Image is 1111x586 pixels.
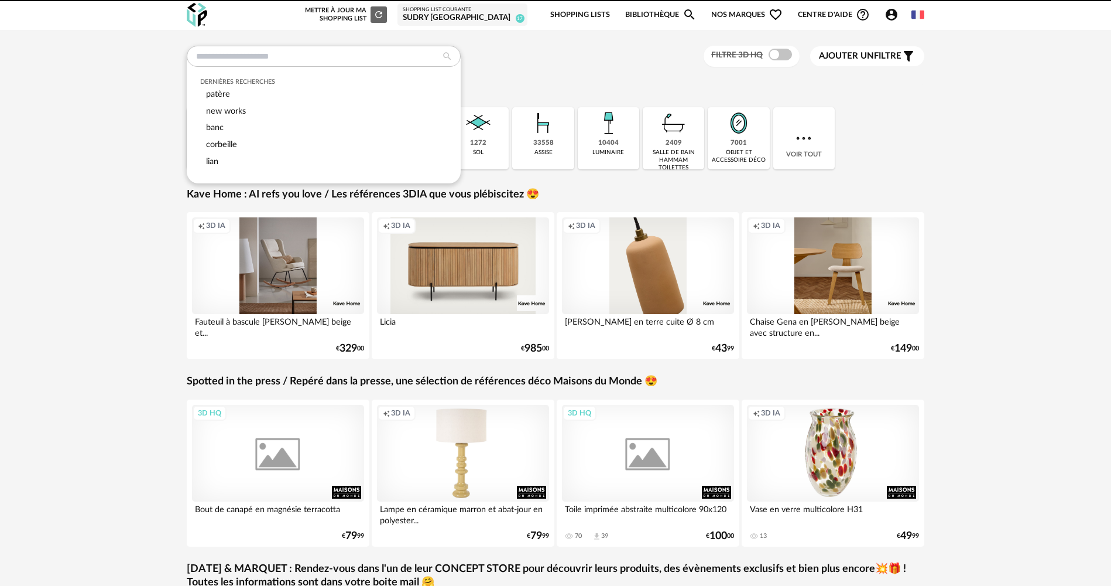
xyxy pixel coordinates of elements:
span: Creation icon [568,221,575,230]
div: Chaise Gena en [PERSON_NAME] beige avec structure en... [747,314,919,338]
span: corbeille [206,140,237,149]
div: 2409 [666,139,682,148]
img: more.7b13dc1.svg [793,128,814,149]
span: Creation icon [383,408,390,418]
div: Toile imprimée abstraite multicolore 90x120 [562,502,734,525]
span: Help Circle Outline icon [856,8,870,22]
img: Luminaire.png [592,107,624,139]
div: objet et accessoire déco [711,149,766,164]
div: Fauteuil à bascule [PERSON_NAME] beige et... [192,314,364,338]
div: € 00 [706,532,734,540]
span: Ajouter un [819,52,874,60]
a: Creation icon 3D IA Vase en verre multicolore H31 13 €4999 [742,400,924,547]
div: SUDRY [GEOGRAPHIC_DATA] [403,13,522,23]
a: Creation icon 3D IA Fauteuil à bascule [PERSON_NAME] beige et... €32900 [187,212,369,359]
div: Bout de canapé en magnésie terracotta [192,502,364,525]
a: 3D HQ Bout de canapé en magnésie terracotta €7999 [187,400,369,547]
span: Magnify icon [683,8,697,22]
img: Assise.png [527,107,559,139]
img: OXP [187,3,207,27]
span: 329 [340,345,357,353]
div: € 00 [891,345,919,353]
span: 3D IA [391,221,410,230]
div: salle de bain hammam toilettes [646,149,701,172]
span: 3D IA [576,221,595,230]
span: Creation icon [753,221,760,230]
span: 17 [516,14,524,23]
span: banc [206,123,224,132]
span: Heart Outline icon [769,8,783,22]
span: 100 [709,532,727,540]
div: Voir tout [773,107,835,169]
a: Creation icon 3D IA [PERSON_NAME] en terre cuite Ø 8 cm €4399 [557,212,739,359]
span: new works [206,107,246,115]
div: [PERSON_NAME] en terre cuite Ø 8 cm [562,314,734,338]
div: € 99 [897,532,919,540]
button: Ajouter unfiltre Filter icon [810,46,924,66]
a: Kave Home : AI refs you love / Les références 3DIA que vous plébiscitez 😍 [187,188,539,202]
span: lian [206,157,218,166]
div: assise [534,149,553,156]
span: Filtre 3D HQ [711,51,763,59]
span: Creation icon [753,408,760,418]
span: 985 [524,345,542,353]
div: € 00 [336,345,364,353]
span: 3D IA [761,408,780,418]
span: 79 [530,532,542,540]
a: Creation icon 3D IA Licia €98500 [372,212,554,359]
span: Centre d'aideHelp Circle Outline icon [798,8,870,22]
div: Shopping List courante [403,6,522,13]
div: 10404 [598,139,619,148]
div: Licia [377,314,549,338]
span: Refresh icon [373,11,384,18]
img: Miroir.png [723,107,755,139]
span: 3D IA [761,221,780,230]
div: luminaire [592,149,624,156]
div: € 99 [712,345,734,353]
span: 79 [345,532,357,540]
div: Vase en verre multicolore H31 [747,502,919,525]
span: Creation icon [383,221,390,230]
div: 3D HQ [563,406,596,421]
div: 13 [760,532,767,540]
div: 70 [575,532,582,540]
span: 43 [715,345,727,353]
div: 1272 [470,139,486,148]
span: 49 [900,532,912,540]
span: 3D IA [206,221,225,230]
img: fr [911,8,924,21]
span: Account Circle icon [884,8,904,22]
span: Nos marques [711,1,783,29]
div: Mettre à jour ma Shopping List [303,6,387,23]
div: € 99 [342,532,364,540]
div: 39 [601,532,608,540]
div: Dernières recherches [200,78,448,86]
div: € 00 [521,345,549,353]
div: 7001 [731,139,747,148]
span: Download icon [592,532,601,541]
div: 33558 [533,139,554,148]
a: Creation icon 3D IA Lampe en céramique marron et abat-jour en polyester... €7999 [372,400,554,547]
a: 3D HQ Toile imprimée abstraite multicolore 90x120 70 Download icon 39 €10000 [557,400,739,547]
a: BibliothèqueMagnify icon [625,1,697,29]
img: Salle%20de%20bain.png [658,107,690,139]
div: 3D HQ [193,406,227,421]
div: sol [473,149,484,156]
a: Spotted in the press / Repéré dans la presse, une sélection de références déco Maisons du Monde 😍 [187,375,657,389]
span: filtre [819,50,901,62]
a: Shopping Lists [550,1,610,29]
div: Lampe en céramique marron et abat-jour en polyester... [377,502,549,525]
a: Shopping List courante SUDRY [GEOGRAPHIC_DATA] 17 [403,6,522,23]
span: Creation icon [198,221,205,230]
span: patère [206,90,230,98]
span: Filter icon [901,49,915,63]
span: Account Circle icon [884,8,899,22]
img: Sol.png [462,107,494,139]
span: 3D IA [391,408,410,418]
div: € 99 [527,532,549,540]
span: 149 [894,345,912,353]
a: Creation icon 3D IA Chaise Gena en [PERSON_NAME] beige avec structure en... €14900 [742,212,924,359]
